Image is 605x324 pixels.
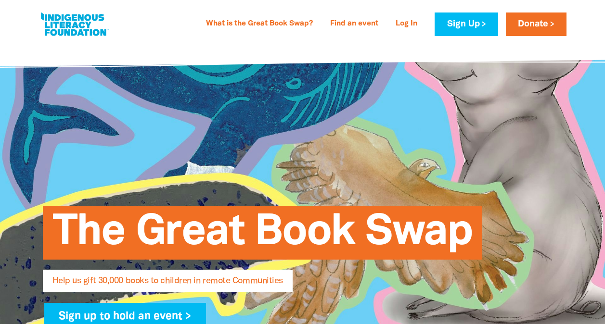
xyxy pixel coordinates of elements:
[435,12,498,36] a: Sign Up
[390,16,423,32] a: Log In
[200,16,319,32] a: What is the Great Book Swap?
[52,213,473,260] span: The Great Book Swap
[324,16,384,32] a: Find an event
[52,277,283,292] span: Help us gift 30,000 books to children in remote Communities
[506,12,566,36] a: Donate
